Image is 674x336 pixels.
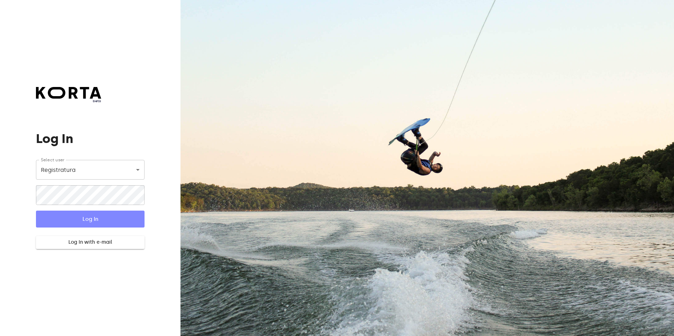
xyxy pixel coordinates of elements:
[36,99,101,104] span: beta
[36,160,144,180] div: Registratura
[36,87,101,99] img: Korta
[36,87,101,104] a: beta
[36,132,144,146] h1: Log In
[47,214,133,224] span: Log In
[42,238,139,247] span: Log In with e-mail
[36,211,144,228] button: Log In
[36,236,144,249] button: Log In with e-mail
